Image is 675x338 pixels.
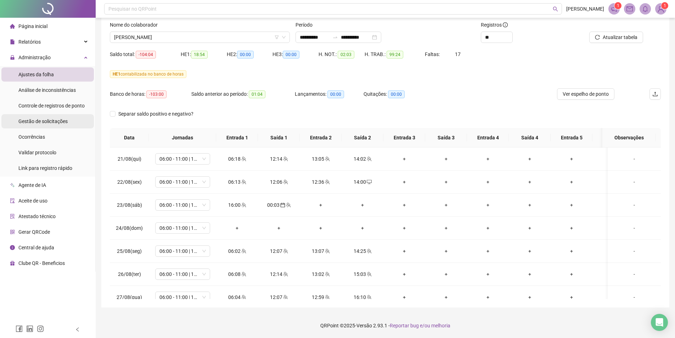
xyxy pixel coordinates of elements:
[222,247,252,255] div: 06:02
[118,156,141,162] span: 21/08(qui)
[509,128,551,148] th: Saída 4
[282,156,288,161] span: team
[661,2,668,9] sup: Atualize o seu contato no menu Meus Dados
[347,178,378,186] div: 14:00
[159,292,206,303] span: 06:00 - 11:00 | 12:00 - 14:32
[296,21,317,29] label: Período
[10,245,15,250] span: info-circle
[431,270,461,278] div: +
[613,201,655,209] div: -
[366,295,372,300] span: team
[342,128,383,148] th: Saída 2
[149,128,216,148] th: Jornadas
[366,272,372,277] span: team
[364,90,432,98] div: Quitações:
[324,249,330,254] span: team
[388,90,405,98] span: 00:00
[514,178,545,186] div: +
[280,203,285,207] span: calendar
[389,247,420,255] div: +
[37,325,44,332] span: instagram
[264,247,294,255] div: 12:07
[656,4,666,14] img: 82424
[96,313,675,338] footer: QRPoint © 2025 - 2.93.1 -
[110,70,186,78] span: contabilizada no banco de horas
[159,223,206,233] span: 06:00 - 11:00 | 12:00 - 13:20
[249,90,265,98] span: 01:04
[557,88,614,100] button: Ver espelho de ponto
[282,179,288,184] span: team
[431,201,461,209] div: +
[10,39,15,44] span: file
[222,155,252,163] div: 06:18
[473,293,503,301] div: +
[285,203,291,207] span: team
[10,198,15,203] span: audit
[556,178,587,186] div: +
[613,178,655,186] div: -
[366,179,372,184] span: desktop
[191,90,295,98] div: Saldo anterior ao período:
[264,270,294,278] div: 12:14
[117,248,142,254] span: 25/08(seg)
[305,178,336,186] div: 12:36
[598,224,629,232] div: +
[295,90,364,98] div: Lançamentos:
[26,325,33,332] span: linkedin
[18,198,47,204] span: Aceite de uso
[514,293,545,301] div: +
[613,247,655,255] div: -
[264,224,294,232] div: +
[556,270,587,278] div: +
[258,128,300,148] th: Saída 1
[595,35,600,40] span: reload
[222,293,252,301] div: 06:04
[592,128,634,148] th: Saída 5
[347,247,378,255] div: 14:25
[282,295,288,300] span: team
[473,247,503,255] div: +
[556,224,587,232] div: +
[664,3,666,8] span: 1
[431,155,461,163] div: +
[556,201,587,209] div: +
[473,155,503,163] div: +
[18,103,85,109] span: Controle de registros de ponto
[75,327,80,332] span: left
[431,293,461,301] div: +
[327,90,344,98] span: 00:00
[18,134,45,140] span: Ocorrências
[264,201,294,209] div: 00:03
[389,178,420,186] div: +
[473,178,503,186] div: +
[18,214,56,219] span: Atestado técnico
[18,72,54,77] span: Ajustes da folha
[319,50,365,59] div: H. NOT.:
[282,272,288,277] span: team
[282,35,286,39] span: down
[181,50,227,59] div: HE 1:
[347,201,378,209] div: +
[455,51,461,57] span: 17
[110,21,162,29] label: Nome do colaborador
[18,260,65,266] span: Clube QR - Beneficios
[383,128,425,148] th: Entrada 3
[425,128,467,148] th: Saída 3
[503,22,508,27] span: info-circle
[431,247,461,255] div: +
[613,293,655,301] div: -
[241,295,246,300] span: team
[264,155,294,163] div: 12:14
[598,293,629,301] div: +
[275,35,279,39] span: filter
[110,128,149,148] th: Data
[264,178,294,186] div: 12:06
[324,272,330,277] span: team
[10,261,15,266] span: gift
[598,270,629,278] div: +
[389,270,420,278] div: +
[332,34,338,40] span: to
[603,33,637,41] span: Atualizar tabela
[118,271,141,277] span: 26/08(ter)
[598,247,629,255] div: +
